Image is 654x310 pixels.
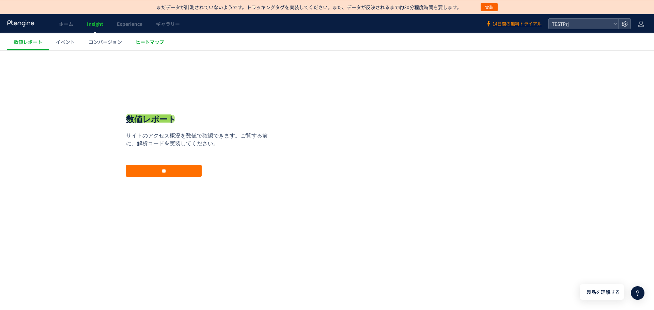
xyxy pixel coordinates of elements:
span: イベント [56,38,75,45]
span: ヒートマップ [136,38,164,45]
span: コンバージョン [89,38,122,45]
span: 14日間の無料トライアル [493,21,542,27]
button: 実装 [481,3,498,11]
span: ギャラリー [156,20,180,27]
p: サイトのアクセス概況を数値で確認できます。ご覧する前に、解析コードを実装してください。 [126,82,272,97]
span: Experience [117,20,142,27]
span: 実装 [485,3,493,11]
span: 数値レポート [14,38,42,45]
span: Insight [87,20,103,27]
h1: 数値レポート [126,63,176,75]
span: 製品を理解する [587,289,620,296]
span: ホーム [59,20,73,27]
a: 14日間の無料トライアル [486,21,542,27]
span: TESTPrj [550,19,610,29]
p: まだデータが計測されていないようです。トラッキングタグを実装してください。また、データが反映されるまで約30分程度時間を要します。 [156,4,462,11]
